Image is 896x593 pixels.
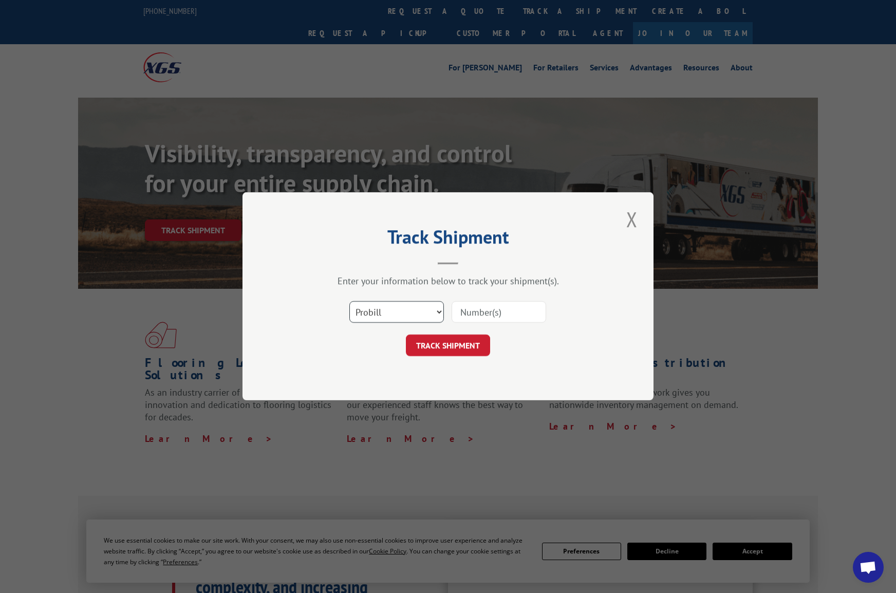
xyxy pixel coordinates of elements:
[623,205,641,233] button: Close modal
[294,230,602,249] h2: Track Shipment
[452,302,546,323] input: Number(s)
[294,275,602,287] div: Enter your information below to track your shipment(s).
[853,552,884,583] a: Open chat
[406,335,490,357] button: TRACK SHIPMENT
